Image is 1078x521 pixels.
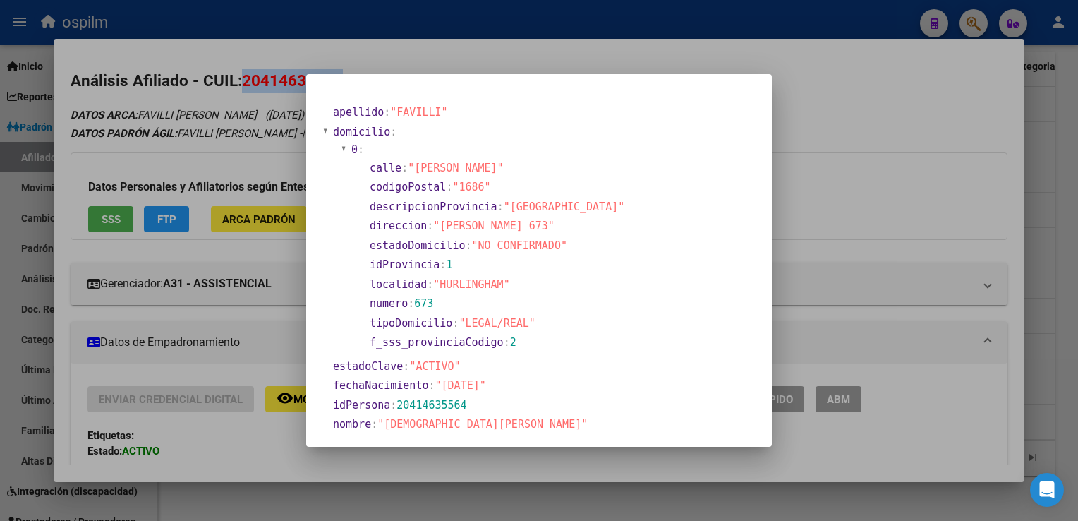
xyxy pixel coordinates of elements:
span: : [427,220,433,232]
span: 20414635564 [396,399,466,412]
span: "[DATE]" [435,379,486,392]
span: "[GEOGRAPHIC_DATA]" [504,200,625,213]
span: apellido [333,106,384,119]
span: 2 [510,336,516,349]
span: : [358,143,364,156]
div: Open Intercom Messenger [1030,473,1064,507]
span: estadoDomicilio [370,239,465,252]
span: numero [370,297,408,310]
span: fechaNacimiento [333,379,428,392]
span: "LEGAL/REAL" [459,317,535,330]
span: "NO CONFIRMADO" [472,239,567,252]
span: domicilio [333,126,390,138]
span: : [504,336,510,349]
span: : [497,200,504,213]
span: "[DEMOGRAPHIC_DATA][PERSON_NAME]" [377,418,588,431]
span: : [408,297,414,310]
span: idPersona [333,399,390,412]
span: f_sss_provinciaCodigo [370,336,504,349]
span: : [440,258,446,271]
span: "[PERSON_NAME] 673" [433,220,555,232]
span: descripcionProvincia [370,200,497,213]
span: direccion [370,220,427,232]
span: codigoPostal [370,181,446,193]
span: : [452,317,459,330]
span: 0 [351,143,358,156]
span: localidad [370,278,427,291]
span: idProvincia [370,258,440,271]
span: : [428,379,435,392]
span: : [403,360,409,373]
span: "HURLINGHAM" [433,278,509,291]
span: nombre [333,418,371,431]
span: : [465,239,471,252]
span: 673 [414,297,433,310]
span: estadoClave [333,360,403,373]
span: : [427,278,433,291]
span: "FAVILLI" [390,106,447,119]
span: : [390,126,396,138]
span: 1 [446,258,452,271]
span: : [401,162,408,174]
span: "ACTIVO" [409,360,460,373]
span: : [371,418,377,431]
span: tipoDomicilio [370,317,452,330]
span: : [446,181,452,193]
span: "1686" [452,181,490,193]
span: : [390,399,396,412]
span: : [384,106,390,119]
span: calle [370,162,401,174]
span: "[PERSON_NAME]" [408,162,503,174]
